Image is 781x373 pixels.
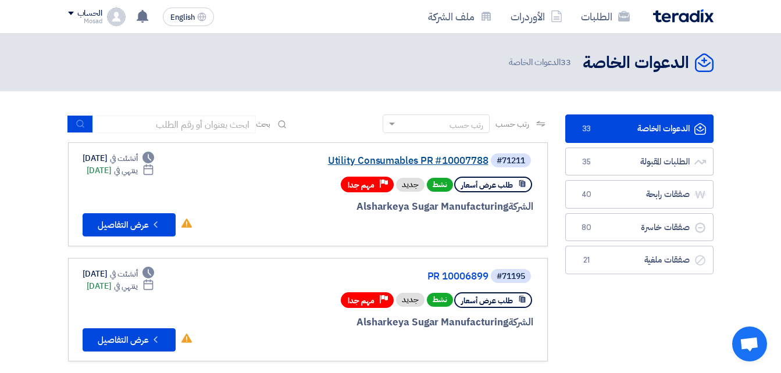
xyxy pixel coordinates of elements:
a: الدعوات الخاصة33 [565,114,714,143]
span: أنشئت في [110,152,138,164]
div: Alsharkeya Sugar Manufacturing [254,315,533,330]
a: الطلبات المقبولة35 [565,148,714,176]
span: طلب عرض أسعار [461,180,513,191]
div: جديد [396,293,425,307]
span: نشط [427,293,453,307]
span: أنشئت في [110,268,138,280]
button: English [163,8,214,26]
span: الدعوات الخاصة [509,56,573,69]
span: ينتهي في [114,280,138,292]
span: 21 [580,254,594,266]
span: مهم جدا [348,295,375,306]
a: الطلبات [572,3,639,30]
span: English [170,13,195,21]
img: profile_test.png [107,8,126,26]
a: الأوردرات [501,3,572,30]
div: الحساب [77,9,102,19]
div: Mosad [68,18,102,24]
span: مهم جدا [348,180,375,191]
div: جديد [396,178,425,192]
span: 40 [580,189,594,200]
span: ينتهي في [114,164,138,177]
div: [DATE] [83,152,155,164]
span: 33 [580,123,594,135]
span: 35 [580,156,594,168]
span: بحث [256,118,271,130]
span: طلب عرض أسعار [461,295,513,306]
img: Teradix logo [653,9,714,23]
a: Open chat [732,327,767,361]
a: صفقات رابحة40 [565,180,714,209]
span: 33 [561,56,571,69]
a: ملف الشركة [419,3,501,30]
a: PR 10006899 [256,271,488,282]
div: Alsharkeya Sugar Manufacturing [254,199,533,214]
div: [DATE] [87,280,155,292]
input: ابحث بعنوان أو رقم الطلب [93,116,256,133]
a: صفقات ملغية21 [565,246,714,274]
div: رتب حسب [450,119,483,131]
a: Utility Consumables PR #10007788 [256,156,488,166]
span: نشط [427,178,453,192]
button: عرض التفاصيل [83,213,176,236]
div: [DATE] [83,268,155,280]
h2: الدعوات الخاصة [583,52,689,74]
div: #71195 [497,272,525,281]
div: [DATE] [87,164,155,177]
span: رتب حسب [495,118,529,130]
span: 80 [580,222,594,234]
span: الشركة [508,199,533,214]
a: صفقات خاسرة80 [565,213,714,242]
div: #71211 [497,157,525,165]
button: عرض التفاصيل [83,328,176,352]
span: الشركة [508,315,533,329]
